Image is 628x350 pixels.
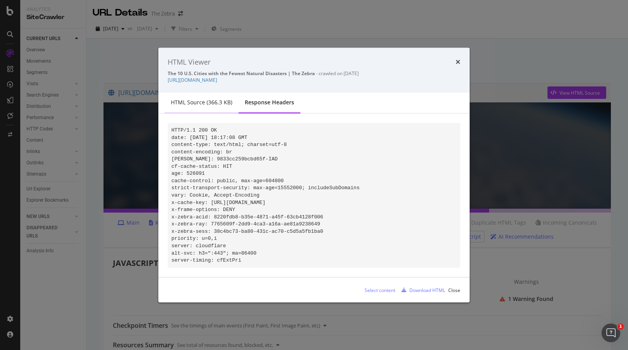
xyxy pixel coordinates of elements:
strong: The 10 U.S. Cities with the Fewest Natural Disasters | The Zebra [168,70,315,77]
div: Select content [365,287,395,293]
div: Close [448,287,460,293]
button: Select content [358,284,395,296]
button: Close [448,284,460,296]
div: Download HTML [409,287,445,293]
iframe: Intercom live chat [602,324,620,342]
div: modal [158,47,470,303]
div: times [456,57,460,67]
button: Download HTML [398,284,445,296]
div: HTML Viewer [168,57,211,67]
div: Response Headers [245,98,294,106]
div: HTML source (366.3 KB) [171,98,232,106]
a: [URL][DOMAIN_NAME] [168,77,217,83]
div: - crawled on [DATE] [168,70,460,77]
span: 1 [617,324,624,330]
code: HTTP/1.1 200 OK date: [DATE] 18:17:08 GMT content-type: text/html; charset=utf-8 content-encoding... [172,127,360,263]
